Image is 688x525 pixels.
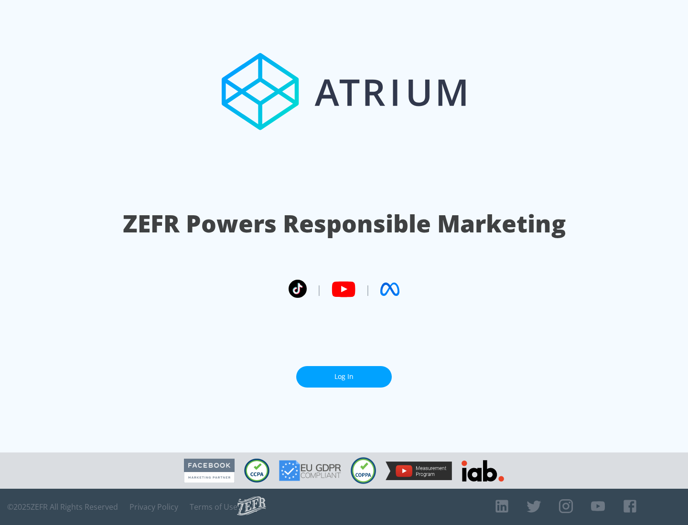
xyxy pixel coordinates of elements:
span: | [316,282,322,296]
a: Log In [296,366,392,388]
span: © 2025 ZEFR All Rights Reserved [7,502,118,512]
span: | [365,282,371,296]
img: Facebook Marketing Partner [184,459,235,483]
img: GDPR Compliant [279,460,341,481]
img: COPPA Compliant [351,457,376,484]
img: CCPA Compliant [244,459,269,483]
img: YouTube Measurement Program [386,462,452,480]
h1: ZEFR Powers Responsible Marketing [123,207,566,240]
a: Privacy Policy [129,502,178,512]
a: Terms of Use [190,502,237,512]
img: IAB [462,460,504,482]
